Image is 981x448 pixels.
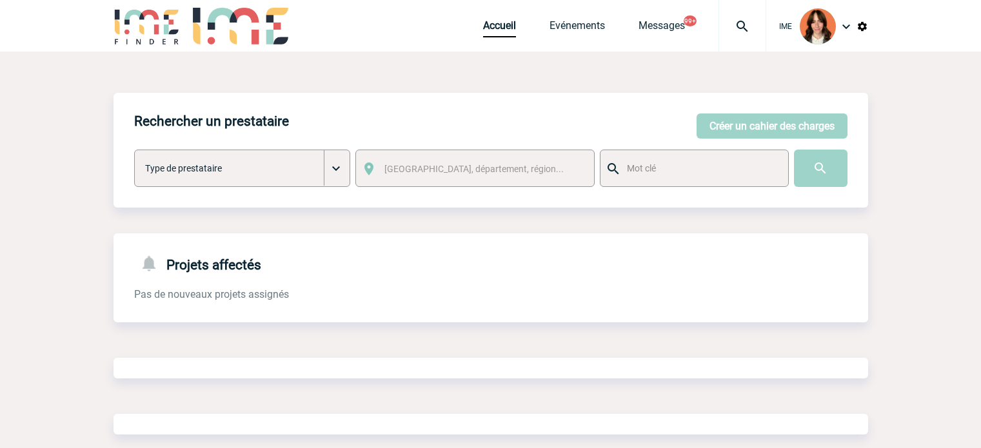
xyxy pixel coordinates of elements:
img: notifications-24-px-g.png [139,254,166,273]
a: Messages [639,19,685,37]
span: [GEOGRAPHIC_DATA], département, région... [384,164,564,174]
input: Mot clé [624,160,777,177]
span: Pas de nouveaux projets assignés [134,288,289,300]
button: 99+ [684,15,697,26]
a: Evénements [550,19,605,37]
img: 94396-2.png [800,8,836,44]
span: IME [779,22,792,31]
h4: Rechercher un prestataire [134,113,289,129]
input: Submit [794,150,847,187]
img: IME-Finder [114,8,181,44]
h4: Projets affectés [134,254,261,273]
a: Accueil [483,19,516,37]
